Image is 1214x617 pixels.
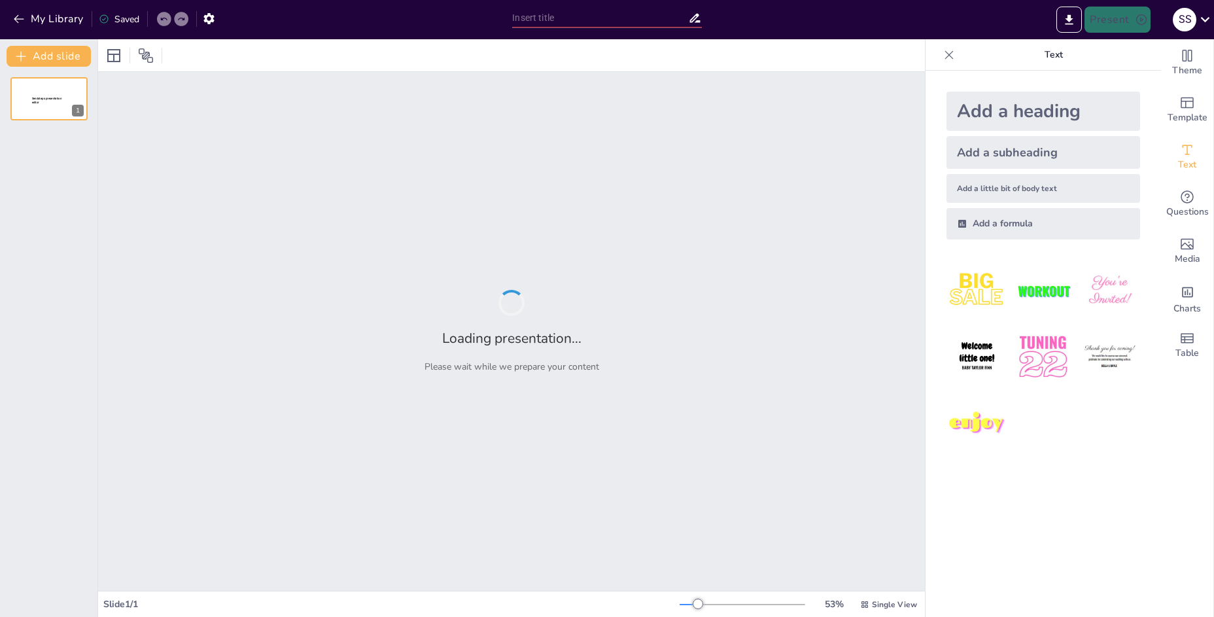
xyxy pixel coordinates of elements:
[72,105,84,116] div: 1
[1161,275,1213,322] div: Add charts and graphs
[946,393,1007,454] img: 7.jpeg
[138,48,154,63] span: Position
[1172,63,1202,78] span: Theme
[1079,260,1140,321] img: 3.jpeg
[1175,252,1200,266] span: Media
[512,9,687,27] input: Insert title
[1161,322,1213,369] div: Add a table
[10,9,89,29] button: My Library
[1173,7,1196,33] button: S S
[1178,158,1196,172] span: Text
[1056,7,1082,33] button: Export to PowerPoint
[946,260,1007,321] img: 1.jpeg
[1173,8,1196,31] div: S S
[442,329,581,347] h2: Loading presentation...
[425,361,599,373] p: Please wait while we prepare your content
[103,45,124,66] div: Layout
[946,174,1140,203] div: Add a little bit of body text
[1161,39,1213,86] div: Change the overall theme
[1166,205,1209,219] span: Questions
[946,326,1007,387] img: 4.jpeg
[818,598,850,610] div: 53 %
[1084,7,1150,33] button: Present
[32,97,61,104] span: Sendsteps presentation editor
[946,92,1140,131] div: Add a heading
[10,77,88,120] div: 1
[1175,346,1199,361] span: Table
[1168,111,1207,125] span: Template
[7,46,91,67] button: Add slide
[1173,302,1201,316] span: Charts
[99,13,139,26] div: Saved
[1013,326,1073,387] img: 5.jpeg
[946,136,1140,169] div: Add a subheading
[946,208,1140,239] div: Add a formula
[103,598,680,610] div: Slide 1 / 1
[1079,326,1140,387] img: 6.jpeg
[1013,260,1073,321] img: 2.jpeg
[872,599,917,610] span: Single View
[1161,228,1213,275] div: Add images, graphics, shapes or video
[960,39,1148,71] p: Text
[1161,181,1213,228] div: Get real-time input from your audience
[1161,133,1213,181] div: Add text boxes
[1161,86,1213,133] div: Add ready made slides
